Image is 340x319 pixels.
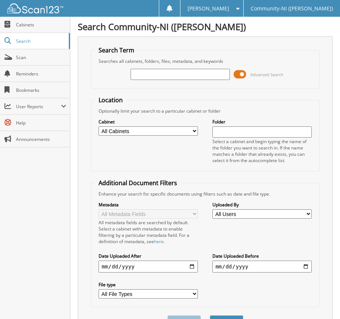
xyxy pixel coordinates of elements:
div: All metadata fields are searched by default. Select a cabinet with metadata to enable filtering b... [99,219,198,245]
span: Search [16,38,65,44]
input: start [99,261,198,273]
img: scan123-logo-white.svg [7,3,63,13]
legend: Search Term [95,46,138,54]
span: Scan [16,54,66,61]
label: File type [99,281,198,288]
div: Searches all cabinets, folders, files, metadata, and keywords [95,58,315,64]
label: Uploaded By [212,202,312,208]
span: User Reports [16,103,61,110]
h1: Search Community-NI ([PERSON_NAME]) [78,20,333,33]
div: Select a cabinet and begin typing the name of the folder you want to search in. If the name match... [212,138,312,164]
label: Date Uploaded Before [212,253,312,259]
span: Announcements [16,136,66,142]
label: Cabinet [99,119,198,125]
span: [PERSON_NAME] [187,6,229,11]
div: Enhance your search for specific documents using filters such as date and file type. [95,191,315,197]
label: Metadata [99,202,198,208]
span: Help [16,120,66,126]
span: Cabinets [16,22,66,28]
label: Folder [212,119,312,125]
a: here [154,238,164,245]
legend: Location [95,96,126,104]
input: end [212,261,312,273]
span: Reminders [16,71,66,77]
legend: Additional Document Filters [95,179,181,187]
span: Community-NI ([PERSON_NAME]) [251,6,333,11]
span: Advanced Search [250,72,283,77]
span: Bookmarks [16,87,66,93]
div: Optionally limit your search to a particular cabinet or folder [95,108,315,114]
label: Date Uploaded After [99,253,198,259]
